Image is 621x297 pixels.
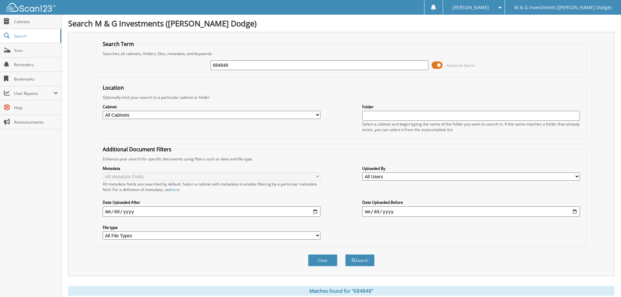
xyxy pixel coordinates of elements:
label: Date Uploaded Before [362,200,580,205]
span: Announcements [14,119,58,125]
a: here [171,187,180,192]
button: Clear [308,254,337,266]
legend: Search Term [99,40,137,48]
div: Matches found for "684848" [68,286,614,296]
span: User Reports [14,91,53,96]
span: Help [14,105,58,111]
span: Reminders [14,62,58,67]
label: Cabinet [103,104,320,110]
span: Scan [14,48,58,53]
img: scan123-logo-white.svg [7,3,55,12]
h1: Search M & G Investments ([PERSON_NAME] Dodge) [68,18,614,29]
span: Bookmarks [14,76,58,82]
label: File type [103,225,320,230]
legend: Additional Document Filters [99,146,175,153]
span: [PERSON_NAME] [452,6,489,9]
input: end [362,206,580,217]
span: Cabinets [14,19,58,24]
div: Optionally limit your search to a particular cabinet or folder [99,95,583,100]
label: Folder [362,104,580,110]
div: Enhance your search for specific documents using filters such as date and file type. [99,156,583,162]
span: M & G Investments ([PERSON_NAME] Dodge) [514,6,612,9]
label: Metadata [103,166,320,171]
div: Searches all cabinets, folders, files, metadata, and keywords [99,51,583,56]
label: Uploaded By [362,166,580,171]
legend: Location [99,84,127,91]
div: Select a cabinet and begin typing the name of the folder you want to search in. If the name match... [362,121,580,132]
input: start [103,206,320,217]
button: Search [345,254,375,266]
label: Date Uploaded After [103,200,320,205]
span: Search [14,33,57,39]
div: All metadata fields are searched by default. Select a cabinet with metadata to enable filtering b... [103,181,320,192]
span: Advanced Search [446,63,475,68]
